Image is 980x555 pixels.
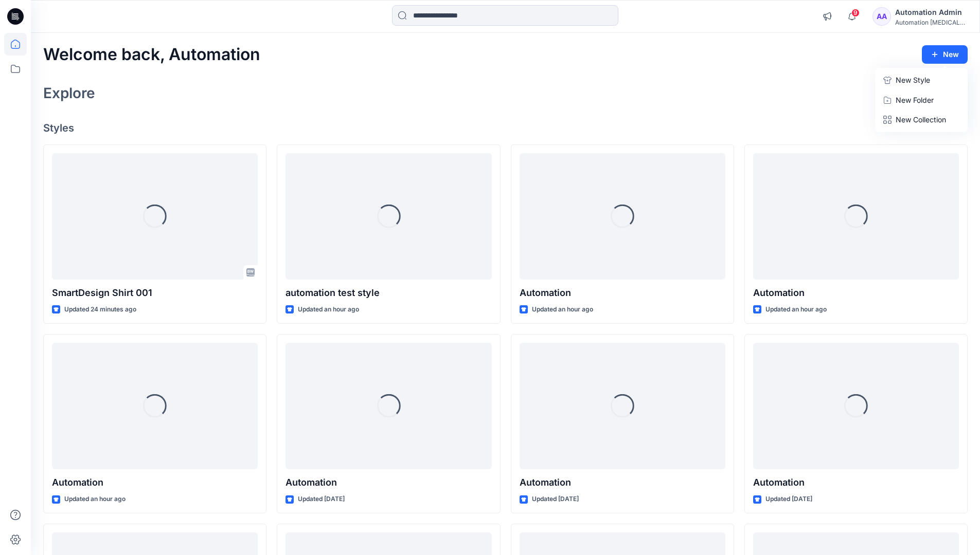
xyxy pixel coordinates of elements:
p: Automation [753,475,959,490]
p: Automation [520,475,725,490]
p: Updated an hour ago [64,494,126,505]
h4: Styles [43,122,968,134]
p: Updated [DATE] [765,494,812,505]
div: AA [872,7,891,26]
p: Updated [DATE] [532,494,579,505]
p: New Collection [896,114,946,126]
p: New Folder [896,95,934,105]
div: Automation [MEDICAL_DATA]... [895,18,967,26]
h2: Welcome back, Automation [43,45,260,64]
p: Updated 24 minutes ago [64,304,136,315]
a: New Style [877,70,966,90]
p: Updated an hour ago [532,304,593,315]
p: Updated [DATE] [298,494,345,505]
p: Automation [520,286,725,300]
span: 9 [851,9,860,17]
h2: Explore [43,85,95,101]
p: Automation [753,286,959,300]
p: SmartDesign Shirt 001 [52,286,258,300]
button: New [922,45,968,64]
p: Automation [286,475,491,490]
p: New Style [896,74,930,86]
p: Updated an hour ago [298,304,359,315]
div: Automation Admin [895,6,967,18]
p: Automation [52,475,258,490]
p: Updated an hour ago [765,304,827,315]
p: automation test style [286,286,491,300]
